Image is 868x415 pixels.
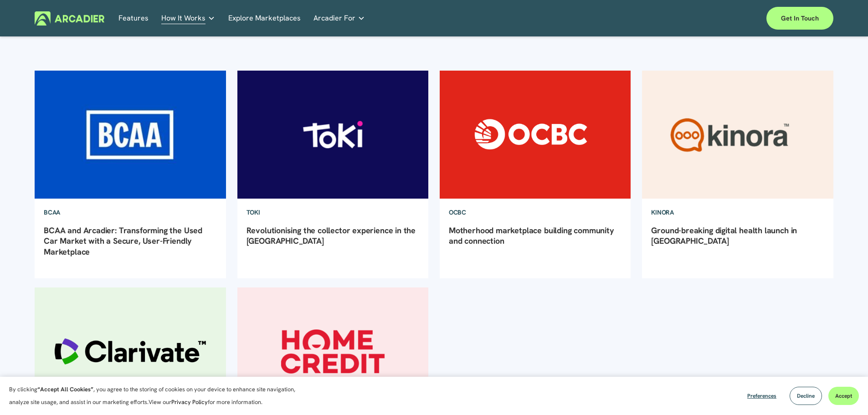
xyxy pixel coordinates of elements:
a: folder dropdown [313,11,365,26]
a: folder dropdown [161,11,215,26]
img: BCAA and Arcadier: Transforming the Used Car Market with a Secure, User-Friendly Marketplace [34,70,227,199]
img: Arcadier [35,11,104,26]
a: Privacy Policy [171,398,208,406]
a: Explore Marketplaces [228,11,301,26]
img: Revolutionising the collector experience in the Philippines [236,70,429,199]
a: Kinora [642,199,683,225]
a: OCBC [440,199,475,225]
p: By clicking , you agree to the storing of cookies on your device to enhance site navigation, anal... [9,383,305,409]
strong: “Accept All Cookies” [37,385,93,393]
span: Arcadier For [313,12,355,25]
button: Decline [790,387,822,405]
a: BCAA [35,199,69,225]
a: Revolutionising the collector experience in the [GEOGRAPHIC_DATA] [247,225,416,246]
a: Get in touch [766,7,833,30]
a: BCAA and Arcadier: Transforming the Used Car Market with a Secure, User-Friendly Marketplace [44,225,202,257]
iframe: Chat Widget [822,371,868,415]
span: How It Works [161,12,205,25]
span: Preferences [747,392,776,400]
a: Features [118,11,149,26]
button: Preferences [740,387,783,405]
a: Ground-breaking digital health launch in [GEOGRAPHIC_DATA] [651,225,797,246]
a: TOKI [237,199,269,225]
img: Motherhood marketplace building community and connection [439,70,632,199]
a: Motherhood marketplace building community and connection [449,225,614,246]
img: Ground-breaking digital health launch in Australia [641,70,834,199]
span: Decline [797,392,815,400]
